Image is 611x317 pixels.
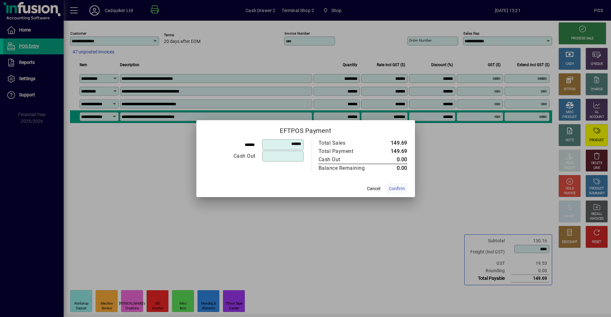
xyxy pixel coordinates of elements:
[389,185,405,192] span: Confirm
[318,147,378,155] td: Total Payment
[378,155,407,164] td: 0.00
[386,183,407,195] button: Confirm
[204,152,256,160] div: Cash Out
[319,164,372,172] div: Balance Remaining
[318,139,378,147] td: Total Sales
[319,156,372,163] div: Cash Out
[367,185,380,192] span: Cancel
[378,139,407,147] td: 149.69
[363,183,384,195] button: Cancel
[378,164,407,172] td: 0.00
[378,147,407,155] td: 149.69
[196,120,415,139] h2: EFTPOS Payment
